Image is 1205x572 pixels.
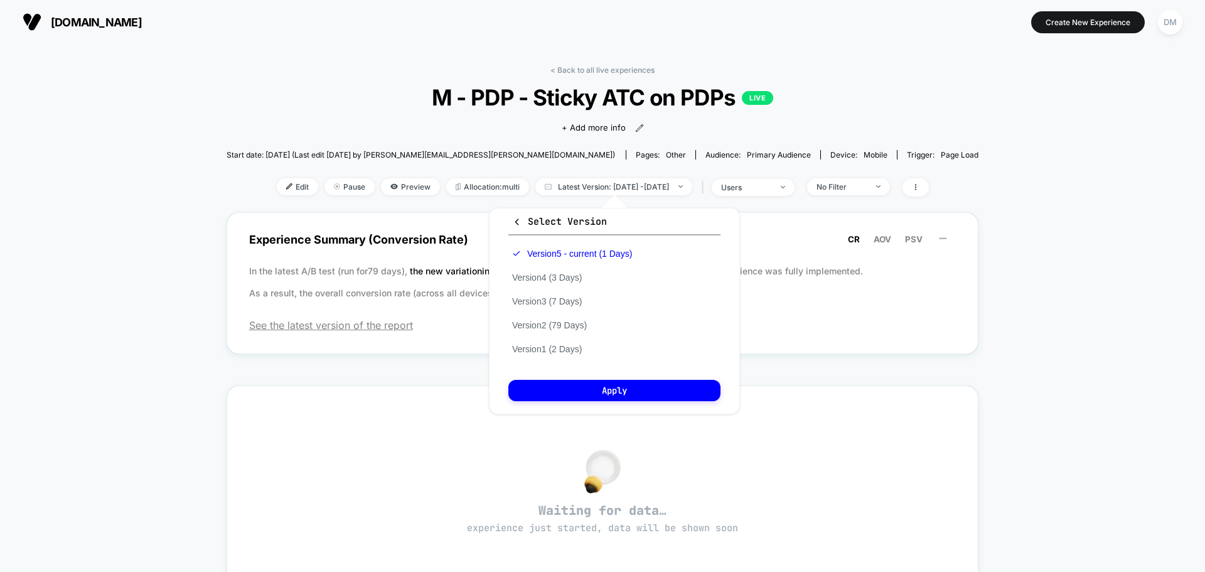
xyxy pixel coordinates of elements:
[508,248,636,259] button: Version5 - current (1 Days)
[1031,11,1145,33] button: Create New Experience
[747,150,811,159] span: Primary Audience
[848,234,860,244] span: CR
[699,178,712,197] span: |
[535,178,692,195] span: Latest Version: [DATE] - [DATE]
[742,91,773,105] p: LIVE
[636,150,686,159] div: Pages:
[508,215,720,235] button: Select Version
[508,320,591,331] button: Version2 (79 Days)
[508,272,586,283] button: Version4 (3 Days)
[666,150,686,159] span: other
[1158,10,1182,35] div: DM
[678,185,683,188] img: end
[227,150,615,159] span: Start date: [DATE] (Last edit [DATE] by [PERSON_NAME][EMAIL_ADDRESS][PERSON_NAME][DOMAIN_NAME])
[781,186,785,188] img: end
[512,215,607,228] span: Select Version
[508,380,720,401] button: Apply
[467,522,738,534] span: experience just started, data will be shown soon
[584,450,621,494] img: no_data
[545,183,552,190] img: calendar
[705,150,811,159] div: Audience:
[562,122,626,134] span: + Add more info
[550,65,655,75] a: < Back to all live experiences
[277,178,318,195] span: Edit
[23,13,41,31] img: Visually logo
[870,234,895,245] button: AOV
[286,183,292,190] img: edit
[905,234,923,244] span: PSV
[864,150,887,159] span: mobile
[1154,9,1186,35] button: DM
[19,12,146,32] button: [DOMAIN_NAME]
[456,183,461,190] img: rebalance
[941,150,978,159] span: Page Load
[508,296,586,307] button: Version3 (7 Days)
[249,502,956,535] span: Waiting for data…
[721,183,771,192] div: users
[334,183,340,190] img: end
[446,178,529,195] span: Allocation: multi
[820,150,897,159] span: Device:
[874,234,891,244] span: AOV
[907,150,978,159] div: Trigger:
[249,225,956,254] span: Experience Summary (Conversion Rate)
[508,343,586,355] button: Version1 (2 Days)
[249,319,956,332] span: See the latest version of the report
[876,185,881,188] img: end
[381,178,440,195] span: Preview
[324,178,375,195] span: Pause
[901,234,926,245] button: PSV
[844,234,864,245] button: CR
[410,266,671,276] span: the new variation increased the conversion rate (CR) by 0.93 %
[264,84,941,111] span: M - PDP - Sticky ATC on PDPs
[249,260,956,304] p: In the latest A/B test (run for 79 days), before the experience was fully implemented. As a resul...
[817,182,867,192] div: No Filter
[51,16,142,29] span: [DOMAIN_NAME]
